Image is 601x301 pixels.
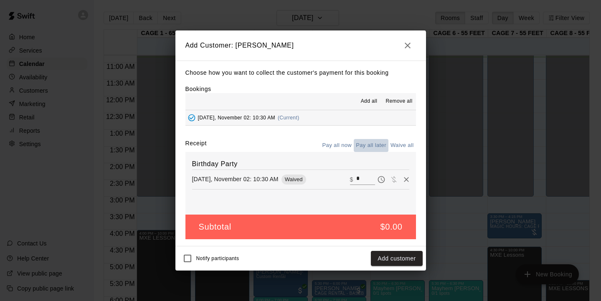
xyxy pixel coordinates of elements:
[375,175,388,182] span: Pay later
[380,221,402,233] h5: $0.00
[388,175,400,182] span: Waive payment
[185,86,211,92] label: Bookings
[198,115,275,121] span: [DATE], November 02: 10:30 AM
[199,221,231,233] h5: Subtotal
[196,255,239,261] span: Notify participants
[320,139,354,152] button: Pay all now
[281,176,306,182] span: Waived
[361,97,378,106] span: Add all
[175,30,426,61] h2: Add Customer: [PERSON_NAME]
[382,95,416,108] button: Remove all
[371,251,422,266] button: Add customer
[350,175,353,184] p: $
[278,115,299,121] span: (Current)
[192,159,409,169] h6: Birthday Party
[354,139,388,152] button: Pay all later
[385,97,412,106] span: Remove all
[192,175,279,183] p: [DATE], November 02: 10:30 AM
[185,110,416,126] button: Added - Collect Payment[DATE], November 02: 10:30 AM(Current)
[355,95,382,108] button: Add all
[185,68,416,78] p: Choose how you want to collect the customer's payment for this booking
[388,139,416,152] button: Waive all
[400,173,413,186] button: Remove
[185,139,207,152] label: Receipt
[185,111,198,124] button: Added - Collect Payment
